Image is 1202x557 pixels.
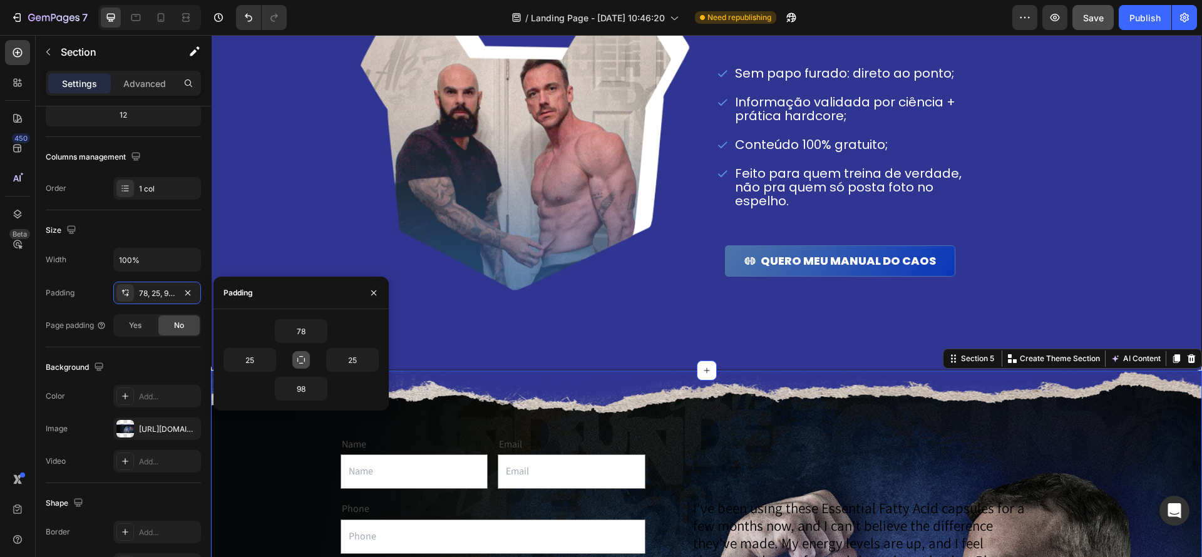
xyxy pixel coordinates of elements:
[139,527,198,538] div: Add...
[130,399,277,420] div: Name
[46,149,143,166] div: Columns management
[275,320,327,342] input: Auto
[46,423,68,434] div: Image
[1083,13,1104,23] span: Save
[809,318,889,329] p: Create Theme Section
[174,320,184,331] span: No
[123,77,166,90] p: Advanced
[1159,496,1189,526] div: Open Intercom Messenger
[46,359,106,376] div: Background
[5,5,93,30] button: 7
[46,495,86,512] div: Shape
[46,320,106,331] div: Page padding
[524,60,751,88] p: Informação validada por ciência + prática hardcore;
[275,377,327,400] input: Auto
[62,77,97,90] p: Settings
[130,484,435,519] input: Phone
[287,399,434,420] div: Email
[139,391,198,402] div: Add...
[139,183,198,195] div: 1 col
[524,31,751,45] p: Sem papo furado: direto ao ponto;
[61,44,163,59] p: Section
[46,391,65,402] div: Color
[236,5,287,30] div: Undo/Redo
[707,12,771,23] span: Need republishing
[224,349,275,371] input: Auto
[12,133,30,143] div: 450
[46,183,66,194] div: Order
[531,11,665,24] span: Landing Page - [DATE] 10:46:20
[211,35,1202,557] iframe: Design area
[481,403,530,438] img: gempages_432750572815254551-0e27173c-5a55-48d7-9674-382c45053dfb.svg
[9,229,30,239] div: Beta
[46,526,70,538] div: Border
[130,464,435,484] div: Phone
[46,287,74,299] div: Padding
[514,210,744,242] a: QUERO MEU manual do CAOS
[524,103,751,116] p: Conteúdo 100% gratuito;
[1072,5,1114,30] button: Save
[550,217,725,235] p: QUERO MEU manual do CAOS
[46,222,79,239] div: Size
[287,419,434,454] input: Email
[139,288,175,299] div: 78, 25, 98, 25
[129,320,141,331] span: Yes
[747,318,786,329] div: Section 5
[139,424,198,435] div: [URL][DOMAIN_NAME]
[48,106,198,124] div: 12
[139,456,198,468] div: Add...
[114,248,200,271] input: Auto
[46,456,66,467] div: Video
[1129,11,1161,24] div: Publish
[897,316,952,331] button: AI Content
[1119,5,1171,30] button: Publish
[327,349,378,371] input: Auto
[46,254,66,265] div: Width
[525,11,528,24] span: /
[82,10,88,25] p: 7
[130,419,277,454] input: Name
[223,287,253,299] div: Padding
[524,131,751,173] p: Feito para quem treina de verdade, não pra quem só posta foto no espelho.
